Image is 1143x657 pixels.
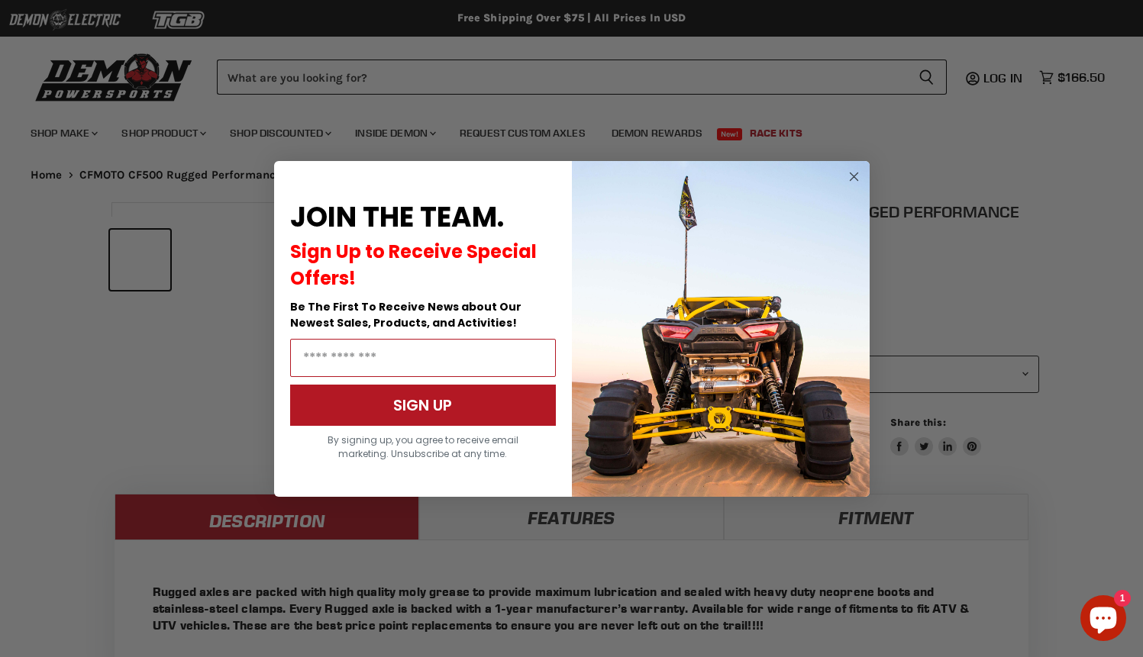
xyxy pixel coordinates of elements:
[290,198,504,237] span: JOIN THE TEAM.
[290,299,521,330] span: Be The First To Receive News about Our Newest Sales, Products, and Activities!
[1076,595,1131,645] inbox-online-store-chat: Shopify online store chat
[844,167,864,186] button: Close dialog
[290,239,537,291] span: Sign Up to Receive Special Offers!
[328,433,518,460] span: By signing up, you agree to receive email marketing. Unsubscribe at any time.
[290,385,556,426] button: SIGN UP
[290,339,556,377] input: Email Address
[572,161,870,497] img: a9095488-b6e7-41ba-879d-588abfab540b.jpeg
